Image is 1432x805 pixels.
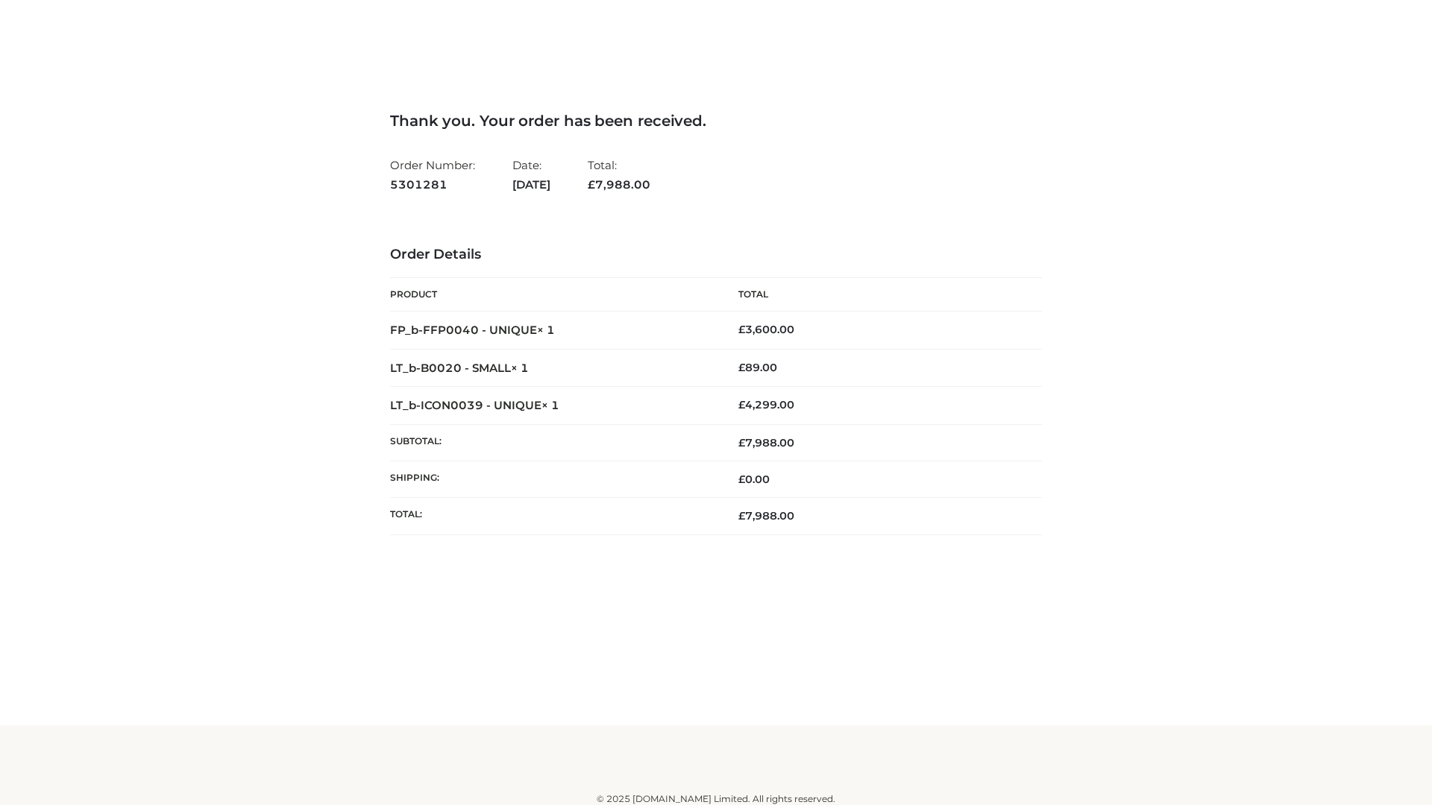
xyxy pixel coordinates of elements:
[390,323,555,337] strong: FP_b-FFP0040 - UNIQUE
[738,361,745,374] span: £
[390,361,529,375] strong: LT_b-B0020 - SMALL
[390,461,716,498] th: Shipping:
[738,509,745,523] span: £
[588,177,650,192] span: 7,988.00
[512,152,550,198] li: Date:
[738,436,794,449] span: 7,988.00
[390,247,1042,263] h3: Order Details
[541,398,559,412] strong: × 1
[390,424,716,461] th: Subtotal:
[390,498,716,534] th: Total:
[738,323,794,336] bdi: 3,600.00
[738,473,745,486] span: £
[537,323,555,337] strong: × 1
[738,361,777,374] bdi: 89.00
[511,361,529,375] strong: × 1
[738,398,794,411] bdi: 4,299.00
[390,112,1042,130] h3: Thank you. Your order has been received.
[588,152,650,198] li: Total:
[738,398,745,411] span: £
[738,473,770,486] bdi: 0.00
[512,175,550,195] strong: [DATE]
[738,509,794,523] span: 7,988.00
[588,177,595,192] span: £
[738,436,745,449] span: £
[390,398,559,412] strong: LT_b-ICON0039 - UNIQUE
[390,175,475,195] strong: 5301281
[390,152,475,198] li: Order Number:
[738,323,745,336] span: £
[716,278,1042,312] th: Total
[390,278,716,312] th: Product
